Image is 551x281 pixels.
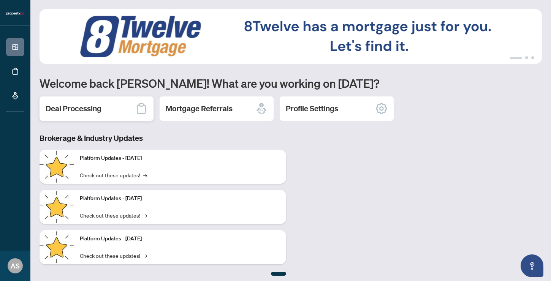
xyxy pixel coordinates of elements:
button: 3 [531,56,534,59]
a: Check out these updates!→ [80,171,147,179]
img: Platform Updates - July 21, 2025 [40,150,74,184]
p: Platform Updates - [DATE] [80,154,280,163]
h2: Deal Processing [46,103,101,114]
h2: Mortgage Referrals [166,103,233,114]
span: → [143,171,147,179]
h1: Welcome back [PERSON_NAME]! What are you working on [DATE]? [40,76,542,90]
img: Slide 0 [40,9,542,64]
p: Platform Updates - [DATE] [80,235,280,243]
button: 1 [510,56,522,59]
p: Platform Updates - [DATE] [80,194,280,203]
span: AS [11,260,20,271]
h2: Profile Settings [286,103,338,114]
button: 2 [525,56,528,59]
a: Check out these updates!→ [80,211,147,219]
button: Open asap [521,254,543,277]
img: logo [6,11,24,16]
span: → [143,211,147,219]
img: Platform Updates - June 23, 2025 [40,230,74,264]
a: Check out these updates!→ [80,251,147,260]
span: → [143,251,147,260]
img: Platform Updates - July 8, 2025 [40,190,74,224]
h3: Brokerage & Industry Updates [40,133,286,144]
